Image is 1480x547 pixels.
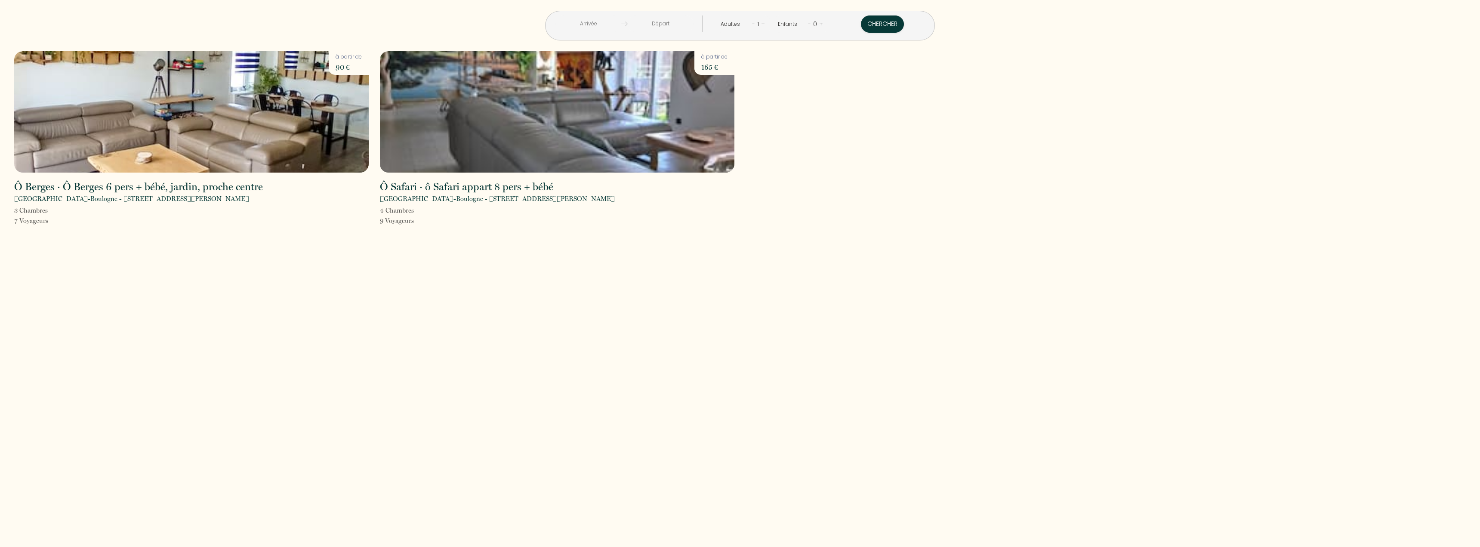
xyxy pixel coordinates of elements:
[701,53,728,61] p: à partir de
[380,194,615,204] p: [GEOGRAPHIC_DATA]-Boulogne - [STREET_ADDRESS][PERSON_NAME]
[380,216,414,226] p: 9 Voyageur
[628,15,694,32] input: Départ
[811,17,819,31] div: 0
[701,61,728,73] p: 165 €
[721,20,743,28] div: Adultes
[861,15,904,33] button: Chercher
[808,20,811,28] a: -
[819,20,823,28] a: +
[411,217,414,225] span: s
[14,51,369,173] img: rental-image
[380,182,553,192] h2: Ô Safari · ô Safari appart 8 pers + bébé
[761,20,765,28] a: +
[46,217,48,225] span: s
[778,20,800,28] div: Enfants
[555,15,621,32] input: Arrivée
[411,207,414,214] span: s
[14,194,249,204] p: [GEOGRAPHIC_DATA]-Boulogne - [STREET_ADDRESS][PERSON_NAME]
[752,20,755,28] a: -
[14,182,263,192] h2: Ô Berges · Ô Berges 6 pers + bébé, jardin, proche centre
[380,51,734,173] img: rental-image
[380,205,414,216] p: 4 Chambre
[336,61,362,73] p: 90 €
[621,21,628,27] img: guests
[14,216,48,226] p: 7 Voyageur
[336,53,362,61] p: à partir de
[14,205,48,216] p: 3 Chambre
[45,207,48,214] span: s
[755,17,761,31] div: 1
